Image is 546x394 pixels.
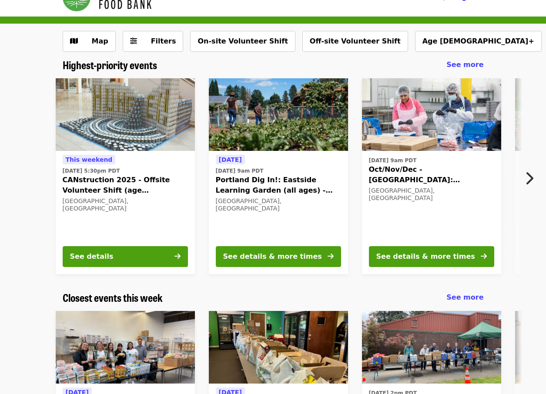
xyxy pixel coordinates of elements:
div: Highest-priority events [56,59,491,71]
span: Oct/Nov/Dec - [GEOGRAPHIC_DATA]: Repack/Sort (age [DEMOGRAPHIC_DATA]+) [369,164,494,185]
img: Kelly Elementary School Food Pantry - Partner Agency Support organized by Oregon Food Bank [362,311,501,384]
time: [DATE] 9am PDT [216,167,264,175]
span: CANstruction 2025 - Offsite Volunteer Shift (age [DEMOGRAPHIC_DATA]+) [63,175,188,196]
button: See details & more times [369,246,494,267]
div: See details [70,251,114,262]
img: Portland Open Bible - Partner Agency Support (16+) organized by Oregon Food Bank [209,311,348,384]
time: [DATE] 9am PDT [369,157,417,164]
a: See details for "Portland Dig In!: Eastside Learning Garden (all ages) - Aug/Sept/Oct" [209,78,348,274]
i: chevron-right icon [525,170,533,187]
time: [DATE] 5:30pm PDT [63,167,120,175]
span: Closest events this week [63,290,163,305]
button: Age [DEMOGRAPHIC_DATA]+ [415,31,542,52]
span: Map [92,37,108,45]
div: [GEOGRAPHIC_DATA], [GEOGRAPHIC_DATA] [369,187,494,202]
button: Next item [517,166,546,190]
button: Off-site Volunteer Shift [302,31,408,52]
div: See details & more times [223,251,322,262]
img: Reynolds Middle School Food Pantry - Partner Agency Support organized by Oregon Food Bank [56,311,195,384]
span: See more [446,60,483,69]
span: Portland Dig In!: Eastside Learning Garden (all ages) - Aug/Sept/Oct [216,175,341,196]
img: Oct/Nov/Dec - Beaverton: Repack/Sort (age 10+) organized by Oregon Food Bank [362,78,501,151]
div: [GEOGRAPHIC_DATA], [GEOGRAPHIC_DATA] [216,197,341,212]
span: This weekend [66,156,113,163]
button: On-site Volunteer Shift [190,31,295,52]
a: Highest-priority events [63,59,157,71]
a: Closest events this week [63,291,163,304]
img: Portland Dig In!: Eastside Learning Garden (all ages) - Aug/Sept/Oct organized by Oregon Food Bank [209,78,348,151]
div: Closest events this week [56,291,491,304]
a: See details for "Oct/Nov/Dec - Beaverton: Repack/Sort (age 10+)" [362,78,501,274]
span: Filters [151,37,176,45]
img: CANstruction 2025 - Offsite Volunteer Shift (age 16+) organized by Oregon Food Bank [56,78,195,151]
span: [DATE] [219,156,242,163]
button: See details [63,246,188,267]
a: See details for "CANstruction 2025 - Offsite Volunteer Shift (age 16+)" [56,78,195,274]
span: See more [446,293,483,301]
button: Show map view [63,31,116,52]
a: See more [446,292,483,303]
button: Filters (0 selected) [123,31,184,52]
i: arrow-right icon [481,252,487,260]
i: arrow-right icon [174,252,181,260]
span: Highest-priority events [63,57,157,72]
i: map icon [70,37,78,45]
i: sliders-h icon [130,37,137,45]
a: See more [446,60,483,70]
div: See details & more times [376,251,475,262]
div: [GEOGRAPHIC_DATA], [GEOGRAPHIC_DATA] [63,197,188,212]
i: arrow-right icon [328,252,334,260]
button: See details & more times [216,246,341,267]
